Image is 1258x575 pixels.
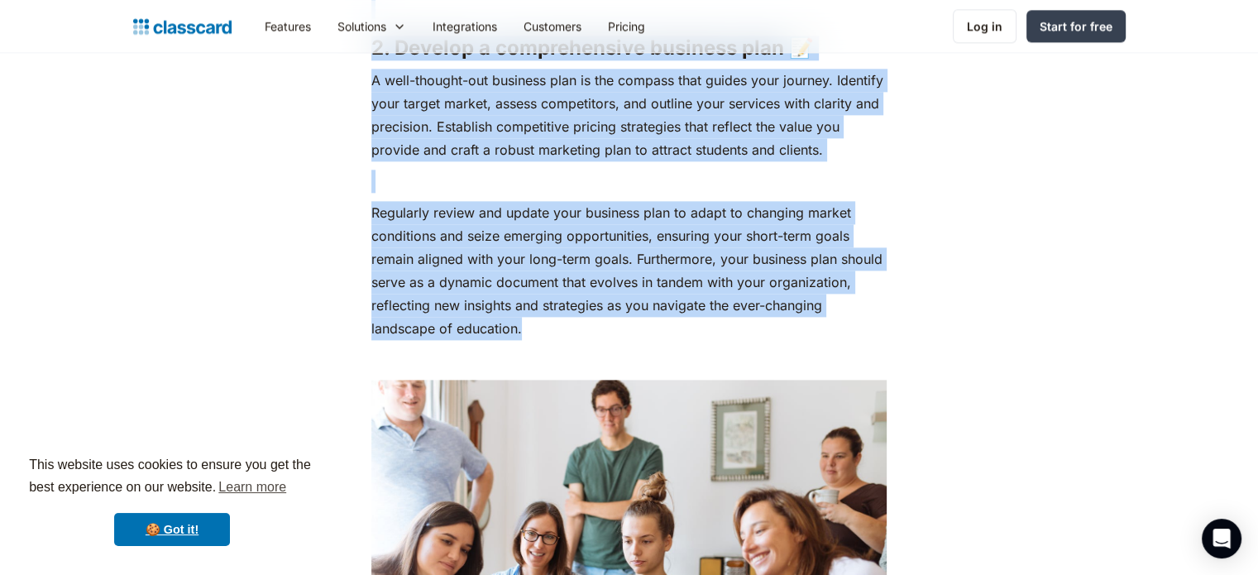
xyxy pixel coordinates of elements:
[371,69,887,161] p: A well-thought-out business plan is the compass that guides your journey. Identify your target ma...
[13,439,331,562] div: cookieconsent
[595,7,658,45] a: Pricing
[251,7,324,45] a: Features
[1202,519,1241,558] div: Open Intercom Messenger
[953,9,1016,43] a: Log in
[1040,17,1112,35] div: Start for free
[371,348,887,371] p: ‍
[324,7,419,45] div: Solutions
[29,455,315,500] span: This website uses cookies to ensure you get the best experience on our website.
[967,17,1002,35] div: Log in
[114,513,230,546] a: dismiss cookie message
[371,201,887,340] p: Regularly review and update your business plan to adapt to changing market conditions and seize e...
[337,17,386,35] div: Solutions
[1026,10,1126,42] a: Start for free
[133,15,232,38] a: home
[216,475,289,500] a: learn more about cookies
[510,7,595,45] a: Customers
[371,170,887,193] p: ‍
[419,7,510,45] a: Integrations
